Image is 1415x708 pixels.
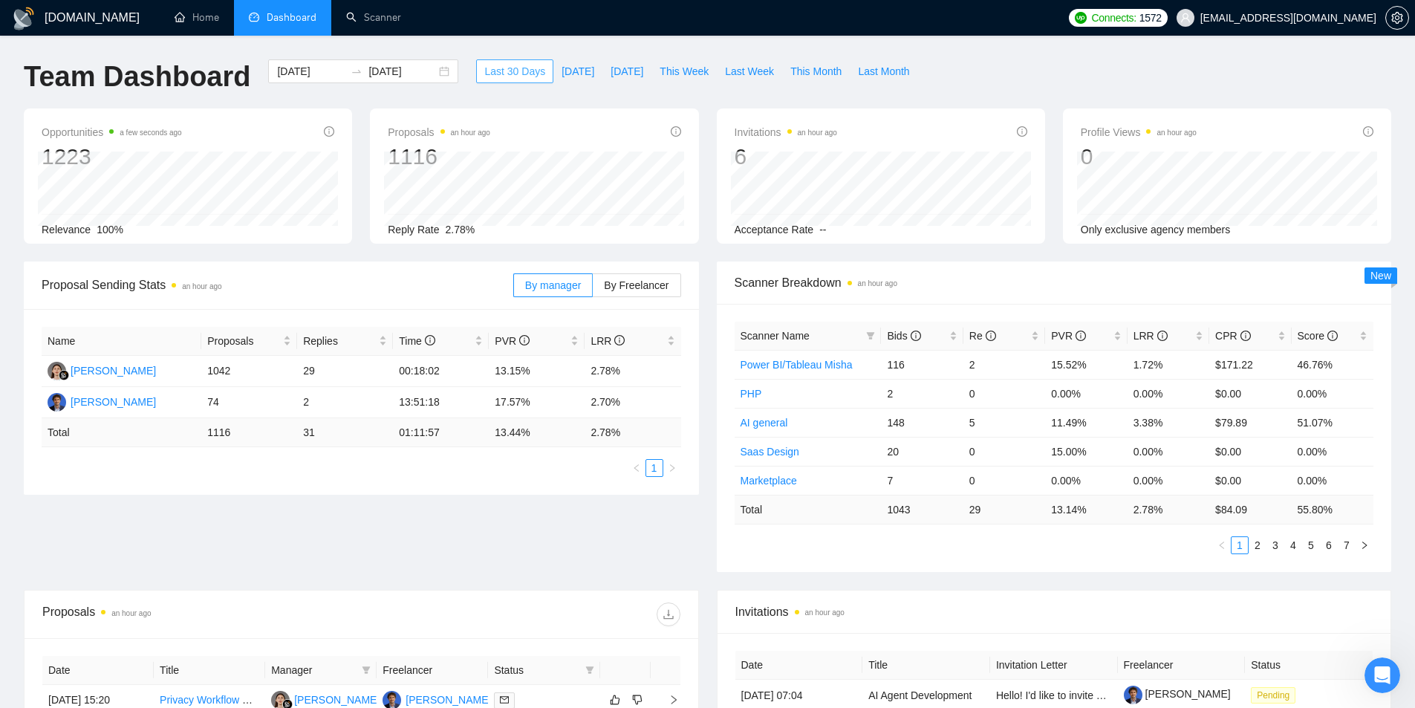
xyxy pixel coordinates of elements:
[657,695,679,705] span: right
[1298,330,1338,342] span: Score
[611,63,643,79] span: [DATE]
[1076,331,1086,341] span: info-circle
[986,331,996,341] span: info-circle
[1251,689,1301,701] a: Pending
[1045,408,1127,437] td: 11.49%
[1128,350,1209,379] td: 1.72%
[1356,536,1373,554] li: Next Page
[1045,350,1127,379] td: 15.52%
[1081,143,1197,171] div: 0
[990,651,1118,680] th: Invitation Letter
[1338,537,1355,553] a: 7
[48,393,66,412] img: DU
[562,63,594,79] span: [DATE]
[881,437,963,466] td: 20
[399,335,435,347] span: Time
[1124,688,1231,700] a: [PERSON_NAME]
[71,394,156,410] div: [PERSON_NAME]
[489,418,585,447] td: 13.44 %
[1045,495,1127,524] td: 13.14 %
[660,63,709,79] span: This Week
[1386,12,1408,24] span: setting
[632,464,641,472] span: left
[1128,466,1209,495] td: 0.00%
[294,692,380,708] div: [PERSON_NAME]
[1157,331,1168,341] span: info-circle
[484,63,545,79] span: Last 30 Days
[782,59,850,83] button: This Month
[1124,686,1142,704] img: c1hXM9bnB2RvzThLaBMv-EFriFBFov-fS4vrx8gLApOf6YtN3vHWnOixsiKQyUVnJ4
[1292,379,1373,408] td: 0.00%
[1081,224,1231,236] span: Only exclusive agency members
[1118,651,1246,680] th: Freelancer
[1217,541,1226,550] span: left
[1209,350,1291,379] td: $171.22
[585,356,680,387] td: 2.78%
[359,659,374,681] span: filter
[201,418,297,447] td: 1116
[1231,536,1249,554] li: 1
[1320,536,1338,554] li: 6
[1180,13,1191,23] span: user
[42,656,154,685] th: Date
[1213,536,1231,554] li: Previous Page
[645,459,663,477] li: 1
[277,63,345,79] input: Start date
[741,359,853,371] a: Power BI/Tableau Misha
[1360,541,1369,550] span: right
[1327,331,1338,341] span: info-circle
[425,335,435,345] span: info-circle
[585,666,594,675] span: filter
[1128,437,1209,466] td: 0.00%
[553,59,602,83] button: [DATE]
[881,379,963,408] td: 2
[393,387,489,418] td: 13:51:18
[1091,10,1136,26] span: Connects:
[604,279,669,291] span: By Freelancer
[1338,536,1356,554] li: 7
[735,123,837,141] span: Invitations
[741,446,799,458] a: Saas Design
[489,387,585,418] td: 17.57%
[388,143,490,171] div: 1116
[1232,537,1248,553] a: 1
[500,695,509,704] span: mail
[735,651,863,680] th: Date
[406,692,491,708] div: [PERSON_NAME]
[790,63,842,79] span: This Month
[735,603,1373,621] span: Invitations
[388,224,439,236] span: Reply Rate
[798,129,837,137] time: an hour ago
[1245,651,1373,680] th: Status
[1133,330,1168,342] span: LRR
[24,59,250,94] h1: Team Dashboard
[963,437,1045,466] td: 0
[1364,657,1400,693] iframe: Intercom live chat
[887,330,920,342] span: Bids
[1303,537,1319,553] a: 5
[717,59,782,83] button: Last Week
[1285,537,1301,553] a: 4
[741,417,788,429] a: AI general
[451,129,490,137] time: an hour ago
[741,388,762,400] a: PHP
[671,126,681,137] span: info-circle
[1081,123,1197,141] span: Profile Views
[646,460,663,476] a: 1
[858,279,897,288] time: an hour ago
[1128,408,1209,437] td: 3.38%
[668,464,677,472] span: right
[657,608,680,620] span: download
[1209,495,1291,524] td: $ 84.09
[632,694,643,706] span: dislike
[12,7,36,30] img: logo
[297,327,393,356] th: Replies
[303,333,376,349] span: Replies
[111,609,151,617] time: an hour ago
[42,276,513,294] span: Proposal Sending Stats
[862,651,990,680] th: Title
[1251,687,1295,704] span: Pending
[201,387,297,418] td: 74
[868,689,972,701] a: AI Agent Development
[120,129,181,137] time: a few seconds ago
